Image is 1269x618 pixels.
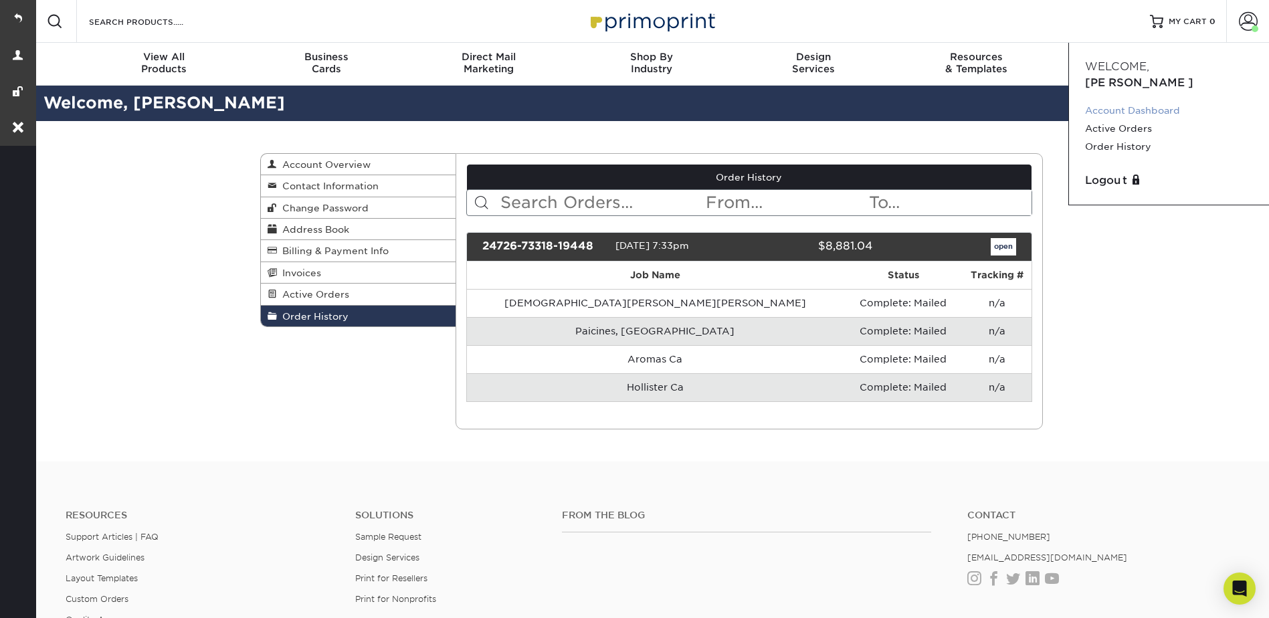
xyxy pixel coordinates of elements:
span: Active Orders [277,289,349,300]
div: Products [83,51,246,75]
a: Design Services [355,552,419,562]
span: 0 [1209,17,1215,26]
a: Sample Request [355,532,421,542]
div: & Support [1058,51,1220,75]
span: Invoices [277,268,321,278]
a: Shop ByIndustry [570,43,733,86]
td: Complete: Mailed [844,345,963,373]
th: Job Name [467,262,844,289]
span: Resources [895,51,1058,63]
input: To... [868,190,1031,215]
span: Contact Information [277,181,379,191]
div: Marketing [407,51,570,75]
span: Business [245,51,407,63]
td: n/a [963,289,1032,317]
span: [DATE] 7:33pm [615,240,689,251]
a: Active Orders [1085,120,1253,138]
td: Aromas Ca [467,345,844,373]
a: Layout Templates [66,573,138,583]
span: Shop By [570,51,733,63]
a: Contact [967,510,1237,521]
input: Search Orders... [499,190,704,215]
input: From... [704,190,868,215]
a: Invoices [261,262,456,284]
h4: Resources [66,510,335,521]
td: [DEMOGRAPHIC_DATA][PERSON_NAME][PERSON_NAME] [467,289,844,317]
a: Account Overview [261,154,456,175]
a: DesignServices [733,43,895,86]
a: Change Password [261,197,456,219]
td: n/a [963,345,1032,373]
a: Account Dashboard [1085,102,1253,120]
td: Complete: Mailed [844,289,963,317]
a: Contact Information [261,175,456,197]
a: Order History [1085,138,1253,156]
a: Order History [261,306,456,326]
span: [PERSON_NAME] [1085,76,1193,89]
span: View All [83,51,246,63]
a: Print for Resellers [355,573,427,583]
div: Services [733,51,895,75]
span: Account Overview [277,159,371,170]
a: Resources& Templates [895,43,1058,86]
td: Hollister Ca [467,373,844,401]
span: Change Password [277,203,369,213]
th: Tracking # [963,262,1032,289]
div: Cards [245,51,407,75]
a: Active Orders [261,284,456,305]
h2: Welcome, [PERSON_NAME] [33,91,1269,116]
a: Contact& Support [1058,43,1220,86]
a: Direct MailMarketing [407,43,570,86]
td: Complete: Mailed [844,317,963,345]
h4: From the Blog [562,510,931,521]
div: Open Intercom Messenger [1224,573,1256,605]
img: Primoprint [585,7,718,35]
td: n/a [963,317,1032,345]
th: Status [844,262,963,289]
td: Complete: Mailed [844,373,963,401]
a: Support Articles | FAQ [66,532,159,542]
a: [PHONE_NUMBER] [967,532,1050,542]
h4: Solutions [355,510,542,521]
span: MY CART [1169,16,1207,27]
iframe: Google Customer Reviews [3,577,114,613]
span: Welcome, [1085,60,1149,73]
span: Design [733,51,895,63]
td: n/a [963,373,1032,401]
span: Billing & Payment Info [277,245,389,256]
div: Industry [570,51,733,75]
div: 24726-73318-19448 [472,238,615,255]
a: Billing & Payment Info [261,240,456,262]
input: SEARCH PRODUCTS..... [88,13,218,29]
div: $8,881.04 [739,238,882,255]
span: Order History [277,311,349,322]
a: Print for Nonprofits [355,594,436,604]
a: [EMAIL_ADDRESS][DOMAIN_NAME] [967,552,1127,562]
a: Logout [1085,173,1253,189]
div: & Templates [895,51,1058,75]
a: BusinessCards [245,43,407,86]
span: Contact [1058,51,1220,63]
a: Artwork Guidelines [66,552,144,562]
a: open [991,238,1016,255]
td: Paicines, [GEOGRAPHIC_DATA] [467,317,844,345]
a: Address Book [261,219,456,240]
a: Order History [467,165,1032,190]
span: Direct Mail [407,51,570,63]
a: View AllProducts [83,43,246,86]
span: Address Book [277,224,349,235]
